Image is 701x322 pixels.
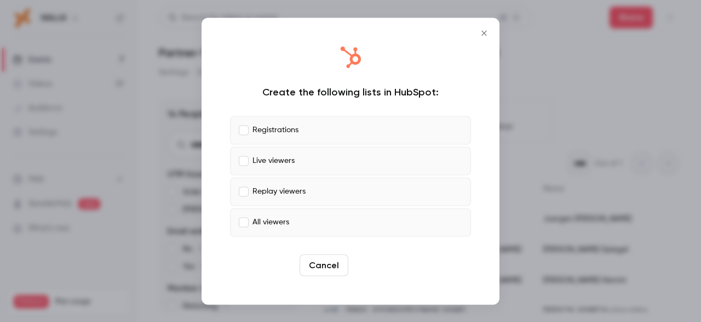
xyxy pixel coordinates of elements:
button: Create [353,254,402,276]
p: Registrations [252,125,298,136]
div: Create the following lists in HubSpot: [230,85,471,98]
button: Close [473,22,495,44]
p: All viewers [252,217,289,228]
p: Replay viewers [252,186,306,197]
button: Cancel [300,254,348,276]
p: Live viewers [252,155,295,167]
